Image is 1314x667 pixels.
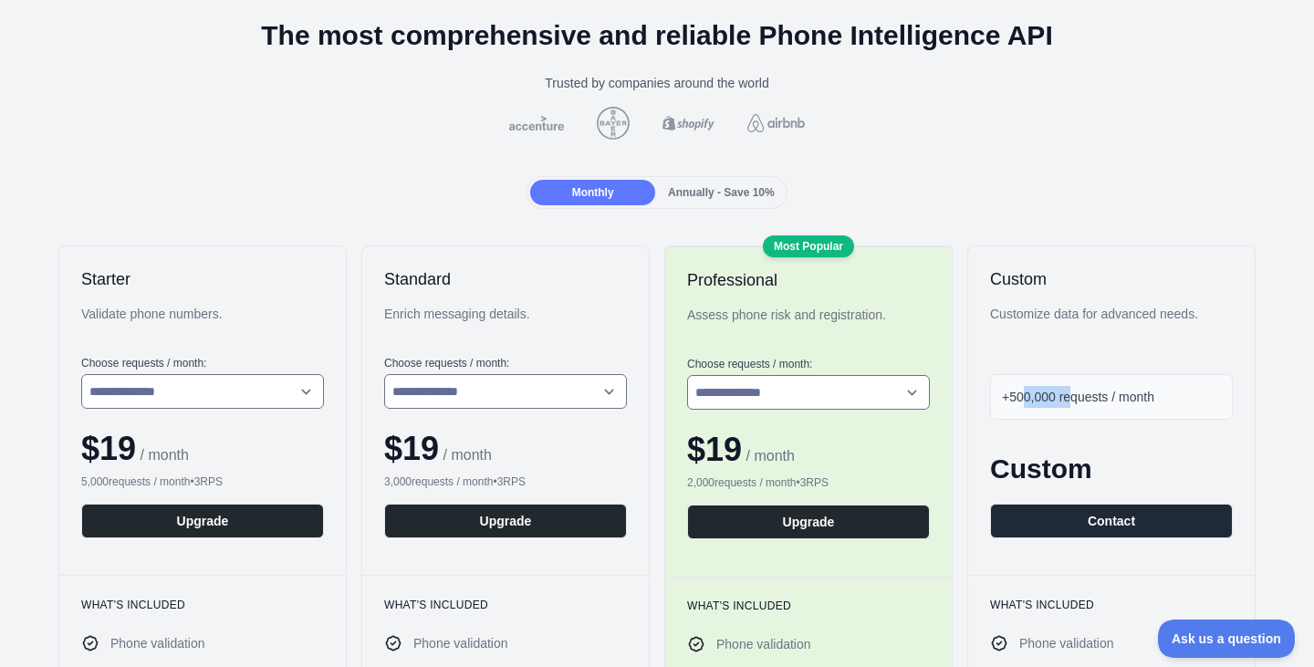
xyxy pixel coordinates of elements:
[384,356,627,370] label: Choose requests / month :
[1158,620,1296,658] iframe: Toggle Customer Support
[687,357,930,371] label: Choose requests / month :
[990,305,1233,341] div: Customize data for advanced needs.
[687,306,930,342] div: Assess phone risk and registration.
[384,305,627,341] div: Enrich messaging details.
